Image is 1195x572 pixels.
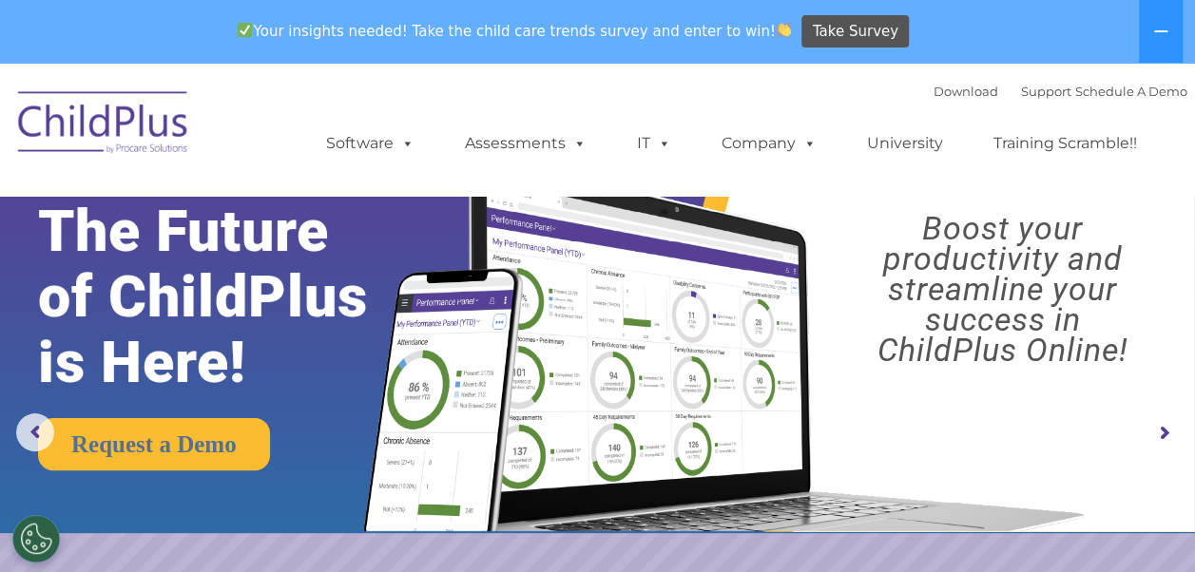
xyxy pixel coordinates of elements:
[230,12,800,49] span: Your insights needed! Take the child care trends survey and enter to win!
[446,124,606,162] a: Assessments
[825,213,1180,365] rs-layer: Boost your productivity and streamline your success in ChildPlus Online!
[38,199,419,395] rs-layer: The Future of ChildPlus is Here!
[238,23,252,37] img: ✅
[934,84,1187,99] font: |
[618,124,690,162] a: IT
[38,418,270,470] a: Request a Demo
[777,23,791,37] img: 👏
[1021,84,1071,99] a: Support
[264,203,345,218] span: Phone number
[801,15,909,48] a: Take Survey
[703,124,836,162] a: Company
[1075,84,1187,99] a: Schedule A Demo
[848,124,962,162] a: University
[813,15,898,48] span: Take Survey
[12,515,60,562] button: Cookies Settings
[9,78,199,173] img: ChildPlus by Procare Solutions
[264,125,322,140] span: Last name
[974,124,1156,162] a: Training Scramble!!
[934,84,998,99] a: Download
[307,124,434,162] a: Software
